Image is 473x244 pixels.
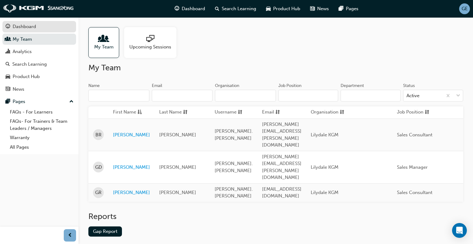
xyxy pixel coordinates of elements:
a: car-iconProduct Hub [261,2,305,15]
a: Upcoming Sessions [124,27,181,58]
a: Search Learning [2,59,76,70]
span: guage-icon [6,24,10,30]
div: Email [152,83,162,89]
span: Email [262,109,274,116]
span: Sales Consultant [397,132,432,138]
span: Lilydale KGM [311,164,338,170]
button: Last Namesorting-icon [159,109,193,116]
a: FAQs- For Trainers & Team Leaders / Managers [7,117,76,133]
span: sorting-icon [238,109,242,116]
span: news-icon [310,5,315,13]
a: Analytics [2,46,76,57]
div: Department [341,83,364,89]
a: Product Hub [2,71,76,82]
span: guage-icon [175,5,179,13]
div: Job Position [278,83,301,89]
span: [PERSON_NAME][EMAIL_ADDRESS][PERSON_NAME][DOMAIN_NAME] [262,154,301,180]
span: chart-icon [6,49,10,55]
span: Sales Consultant [397,190,432,195]
span: Upcoming Sessions [129,43,171,51]
span: Sales Manager [397,164,428,170]
span: Last Name [159,109,182,116]
a: news-iconNews [305,2,334,15]
a: News [2,84,76,95]
span: people-icon [100,35,108,43]
span: up-icon [69,98,74,106]
span: search-icon [6,62,10,67]
span: GD [95,164,102,171]
span: Product Hub [273,5,300,12]
span: [PERSON_NAME].[PERSON_NAME] [215,128,253,141]
input: Department [341,90,401,101]
span: Dashboard [182,5,205,12]
div: Active [406,92,419,99]
span: sorting-icon [275,109,280,116]
div: Pages [13,98,25,105]
div: Product Hub [13,73,40,80]
span: News [317,5,329,12]
input: Name [88,90,149,101]
a: search-iconSearch Learning [210,2,261,15]
a: Warranty [7,133,76,143]
a: All Pages [7,143,76,152]
span: First Name [113,109,136,116]
button: Organisationsorting-icon [311,109,345,116]
input: Job Position [278,90,338,101]
a: FAQs - For Learners [7,107,76,117]
h2: My Team [88,63,463,73]
span: [PERSON_NAME] [159,132,196,138]
a: [PERSON_NAME] [113,164,150,171]
span: BR [95,131,102,139]
span: GE [462,5,468,12]
button: Pages [2,96,76,107]
button: Usernamesorting-icon [215,109,249,116]
span: Search Learning [222,5,256,12]
a: My Team [88,27,124,58]
div: Open Intercom Messenger [452,223,467,238]
div: Name [88,83,100,89]
span: sorting-icon [425,109,429,116]
a: [PERSON_NAME] [113,131,150,139]
span: [PERSON_NAME].[PERSON_NAME] [215,186,253,199]
span: Job Position [397,109,423,116]
span: sorting-icon [183,109,188,116]
span: Lilydale KGM [311,190,338,195]
input: Organisation [215,90,276,101]
span: [PERSON_NAME] [159,164,196,170]
a: My Team [2,34,76,45]
span: [PERSON_NAME] [159,190,196,195]
span: Pages [346,5,358,12]
span: My Team [94,43,114,51]
a: Dashboard [2,21,76,32]
button: Job Positionsorting-icon [397,109,431,116]
button: DashboardMy TeamAnalyticsSearch LearningProduct HubNews [2,20,76,96]
span: people-icon [6,37,10,42]
div: News [13,86,24,93]
div: Search Learning [12,61,47,68]
button: Emailsorting-icon [262,109,296,116]
span: [EMAIL_ADDRESS][DOMAIN_NAME] [262,186,301,199]
div: Analytics [13,48,32,55]
span: Lilydale KGM [311,132,338,138]
span: asc-icon [137,109,142,116]
span: car-icon [6,74,10,80]
img: kgm [3,4,74,13]
span: sessionType_ONLINE_URL-icon [146,35,154,43]
a: Gap Report [88,226,122,237]
span: car-icon [266,5,271,13]
span: pages-icon [339,5,343,13]
div: Dashboard [13,23,36,30]
span: [PERSON_NAME].[PERSON_NAME] [215,161,253,173]
span: Organisation [311,109,338,116]
span: search-icon [215,5,219,13]
span: sorting-icon [340,109,344,116]
h2: Reports [88,212,463,221]
input: Email [152,90,213,101]
button: GE [459,3,470,14]
button: First Nameasc-icon [113,109,147,116]
div: Organisation [215,83,239,89]
span: pages-icon [6,99,10,105]
span: prev-icon [68,232,72,239]
span: [PERSON_NAME][EMAIL_ADDRESS][PERSON_NAME][DOMAIN_NAME] [262,122,301,148]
